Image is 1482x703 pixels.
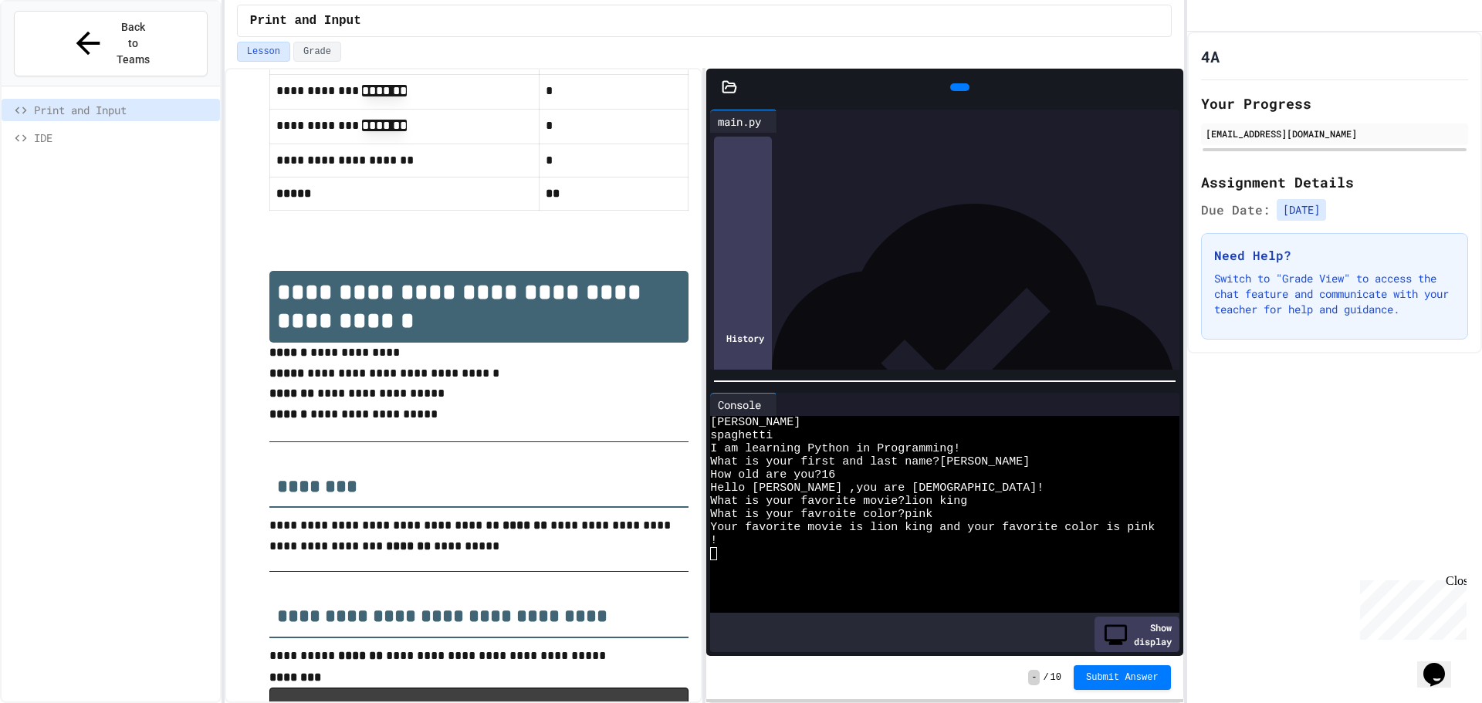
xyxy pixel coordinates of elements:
div: Console [710,397,769,413]
iframe: chat widget [1417,641,1467,688]
div: Console [710,393,777,416]
div: History [714,137,772,539]
span: What is your favorite movie?lion king [710,495,967,508]
h3: Need Help? [1214,246,1455,265]
div: main.py [710,110,777,133]
button: Submit Answer [1074,665,1171,690]
span: - [1028,670,1040,685]
button: Back to Teams [14,11,208,76]
iframe: chat widget [1354,574,1467,640]
span: Print and Input [34,102,214,118]
span: Print and Input [250,12,361,30]
span: / [1043,671,1048,684]
button: Grade [293,42,341,62]
span: 10 [1051,671,1061,684]
div: main.py [710,113,769,130]
div: Show display [1095,617,1179,652]
h2: Your Progress [1201,93,1468,114]
p: Switch to "Grade View" to access the chat feature and communicate with your teacher for help and ... [1214,271,1455,317]
span: IDE [34,130,214,146]
span: Due Date: [1201,201,1271,219]
span: [DATE] [1277,199,1326,221]
span: What is your first and last name?[PERSON_NAME] [710,455,1030,468]
span: Submit Answer [1086,671,1159,684]
span: How old are you?16 [710,468,835,482]
span: [PERSON_NAME] [710,416,800,429]
span: I am learning Python in Programming! [710,442,960,455]
span: What is your favroite color?pink [710,508,932,521]
h2: Assignment Details [1201,171,1468,193]
span: ! [710,534,717,547]
h1: 4A [1201,46,1220,67]
span: Your favorite movie is lion king and your favorite color is pink [710,521,1155,534]
span: Back to Teams [115,19,151,68]
span: spaghetti [710,429,773,442]
div: [EMAIL_ADDRESS][DOMAIN_NAME] [1206,127,1463,140]
div: Chat with us now!Close [6,6,107,98]
span: Hello [PERSON_NAME] ,you are [DEMOGRAPHIC_DATA]! [710,482,1044,495]
button: Lesson [237,42,290,62]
